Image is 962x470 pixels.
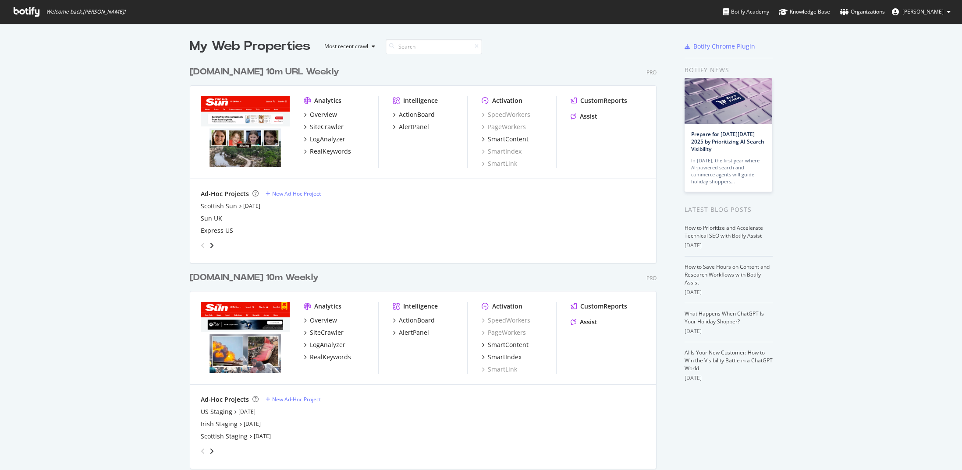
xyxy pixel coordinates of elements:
[201,202,237,210] div: Scottish Sun
[304,123,344,131] a: SiteCrawler
[571,96,627,105] a: CustomReports
[580,96,627,105] div: CustomReports
[571,112,597,121] a: Assist
[685,224,763,239] a: How to Prioritize and Accelerate Technical SEO with Botify Assist
[685,242,773,249] div: [DATE]
[209,447,215,456] div: angle-right
[492,96,522,105] div: Activation
[304,353,351,361] a: RealKeywords
[685,263,770,286] a: How to Save Hours on Content and Research Workflows with Botify Assist
[201,226,233,235] a: Express US
[266,190,321,197] a: New Ad-Hoc Project
[399,316,435,325] div: ActionBoard
[685,65,773,75] div: Botify news
[238,408,256,415] a: [DATE]
[201,407,232,416] a: US Staging
[482,328,526,337] a: PageWorkers
[314,302,341,311] div: Analytics
[244,420,261,428] a: [DATE]
[482,353,522,361] a: SmartIndex
[646,274,657,282] div: Pro
[723,7,769,16] div: Botify Academy
[691,157,766,185] div: In [DATE], the first year where AI-powered search and commerce agents will guide holiday shoppers…
[190,271,322,284] a: [DOMAIN_NAME] 10m Weekly
[304,147,351,156] a: RealKeywords
[482,110,530,119] a: SpeedWorkers
[310,123,344,131] div: SiteCrawler
[272,190,321,197] div: New Ad-Hoc Project
[324,44,368,49] div: Most recent crawl
[685,349,773,372] a: AI Is Your New Customer: How to Win the Visibility Battle in a ChatGPT World
[304,135,345,144] a: LogAnalyzer
[272,396,321,403] div: New Ad-Hoc Project
[317,39,379,53] button: Most recent crawl
[190,38,310,55] div: My Web Properties
[685,42,755,51] a: Botify Chrome Plugin
[386,39,482,54] input: Search
[201,432,248,441] a: Scottish Staging
[310,147,351,156] div: RealKeywords
[403,302,438,311] div: Intelligence
[399,123,429,131] div: AlertPanel
[310,110,337,119] div: Overview
[310,353,351,361] div: RealKeywords
[646,69,657,76] div: Pro
[482,135,529,144] a: SmartContent
[310,328,344,337] div: SiteCrawler
[393,110,435,119] a: ActionBoard
[482,365,517,374] div: SmartLink
[393,123,429,131] a: AlertPanel
[201,96,290,167] img: www.The-Sun.com
[685,288,773,296] div: [DATE]
[310,316,337,325] div: Overview
[902,8,944,15] span: Richard Deng
[197,239,209,253] div: angle-left
[482,147,522,156] a: SmartIndex
[304,316,337,325] a: Overview
[571,302,627,311] a: CustomReports
[197,444,209,458] div: angle-left
[482,123,526,131] a: PageWorkers
[840,7,885,16] div: Organizations
[254,432,271,440] a: [DATE]
[482,316,530,325] a: SpeedWorkers
[201,395,249,404] div: Ad-Hoc Projects
[190,66,343,78] a: [DOMAIN_NAME] 10m URL Weekly
[580,112,597,121] div: Assist
[310,340,345,349] div: LogAnalyzer
[685,310,764,325] a: What Happens When ChatGPT Is Your Holiday Shopper?
[403,96,438,105] div: Intelligence
[209,241,215,250] div: angle-right
[201,189,249,198] div: Ad-Hoc Projects
[685,205,773,214] div: Latest Blog Posts
[201,302,290,373] img: www.TheSun.co.uk
[779,7,830,16] div: Knowledge Base
[399,110,435,119] div: ActionBoard
[482,159,517,168] a: SmartLink
[492,302,522,311] div: Activation
[488,340,529,349] div: SmartContent
[314,96,341,105] div: Analytics
[571,318,597,326] a: Assist
[685,327,773,335] div: [DATE]
[932,440,953,461] iframe: Intercom live chat
[201,214,222,223] a: Sun UK
[190,66,339,78] div: [DOMAIN_NAME] 10m URL Weekly
[304,110,337,119] a: Overview
[243,202,260,210] a: [DATE]
[46,8,125,15] span: Welcome back, [PERSON_NAME] !
[201,420,238,428] a: Irish Staging
[304,328,344,337] a: SiteCrawler
[488,353,522,361] div: SmartIndex
[691,130,764,153] a: Prepare for [DATE][DATE] 2025 by Prioritizing AI Search Visibility
[685,78,772,124] img: Prepare for Black Friday 2025 by Prioritizing AI Search Visibility
[310,135,345,144] div: LogAnalyzer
